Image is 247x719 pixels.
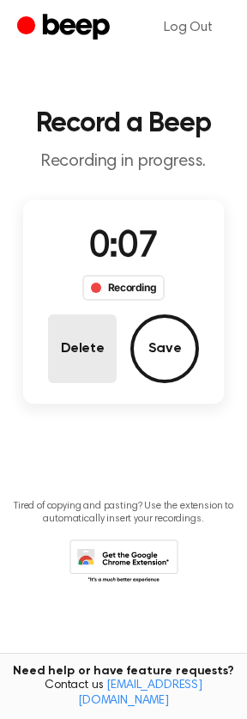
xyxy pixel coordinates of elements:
button: Save Audio Record [130,314,199,383]
button: Delete Audio Record [48,314,117,383]
div: Recording [82,275,166,301]
p: Recording in progress. [14,151,233,173]
a: [EMAIL_ADDRESS][DOMAIN_NAME] [78,679,202,707]
p: Tired of copying and pasting? Use the extension to automatically insert your recordings. [14,500,233,526]
span: 0:07 [89,229,158,265]
span: Contact us [10,679,237,709]
a: Log Out [147,7,230,48]
a: Beep [17,11,114,45]
h1: Record a Beep [14,110,233,137]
